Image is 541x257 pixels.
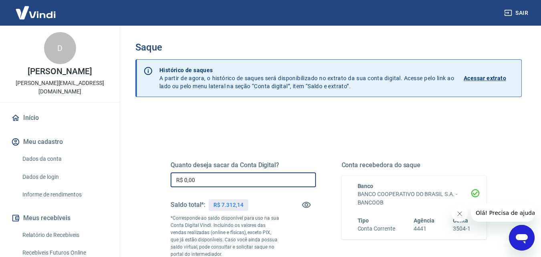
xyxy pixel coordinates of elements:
span: Agência [414,217,434,224]
p: A partir de agora, o histórico de saques será disponibilizado no extrato da sua conta digital. Ac... [159,66,454,90]
a: Informe de rendimentos [19,186,110,203]
img: Vindi [10,0,62,25]
p: [PERSON_NAME][EMAIL_ADDRESS][DOMAIN_NAME] [6,79,113,96]
p: Histórico de saques [159,66,454,74]
span: Olá! Precisa de ajuda? [5,6,67,12]
button: Meu cadastro [10,133,110,151]
iframe: Fechar mensagem [452,206,468,222]
iframe: Botão para abrir a janela de mensagens [509,225,535,251]
button: Meus recebíveis [10,209,110,227]
h6: 4441 [414,225,434,233]
a: Dados da conta [19,151,110,167]
iframe: Mensagem da empresa [471,204,535,222]
p: Acessar extrato [464,74,506,82]
a: Início [10,109,110,127]
p: [PERSON_NAME] [28,67,92,76]
p: R$ 7.312,14 [213,201,243,209]
h5: Conta recebedora do saque [342,161,487,169]
span: Tipo [358,217,369,224]
a: Relatório de Recebíveis [19,227,110,243]
a: Dados de login [19,169,110,185]
h6: Conta Corrente [358,225,395,233]
h6: BANCO COOPERATIVO DO BRASIL S.A. - BANCOOB [358,190,471,207]
span: Banco [358,183,374,189]
h6: 3504-1 [453,225,471,233]
button: Sair [503,6,531,20]
a: Acessar extrato [464,66,515,90]
h5: Quanto deseja sacar da Conta Digital? [171,161,316,169]
div: D [44,32,76,64]
h3: Saque [135,42,522,53]
h5: Saldo total*: [171,201,205,209]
